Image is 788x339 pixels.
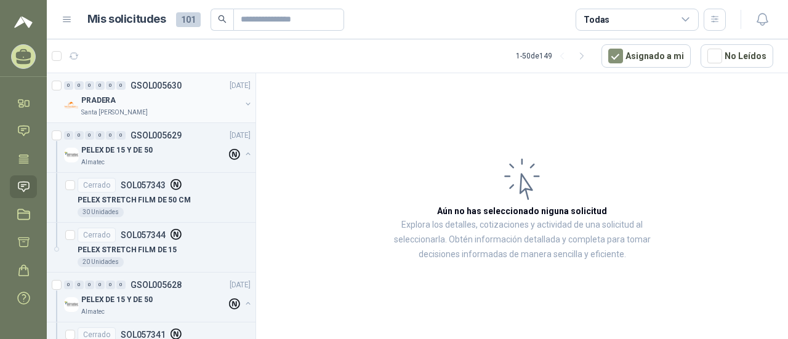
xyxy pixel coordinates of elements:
div: 0 [64,131,73,140]
div: Todas [584,13,609,26]
div: 0 [106,281,115,289]
a: 0 0 0 0 0 0 GSOL005630[DATE] Company LogoPRADERASanta [PERSON_NAME] [64,78,253,118]
p: SOL057343 [121,181,166,189]
div: 30 Unidades [78,207,124,217]
div: 0 [74,131,84,140]
img: Company Logo [64,148,79,162]
p: GSOL005629 [131,131,182,140]
div: 0 [116,131,126,140]
p: Almatec [81,158,105,167]
p: PELEX STRETCH FILM DE 50 CM [78,194,191,206]
div: Cerrado [78,178,116,193]
button: Asignado a mi [601,44,691,68]
img: Company Logo [64,297,79,312]
div: 0 [95,81,105,90]
button: No Leídos [701,44,773,68]
span: 101 [176,12,201,27]
div: 1 - 50 de 149 [516,46,592,66]
a: 0 0 0 0 0 0 GSOL005629[DATE] Company LogoPELEX DE 15 Y DE 50Almatec [64,128,253,167]
a: CerradoSOL057344PELEX STRETCH FILM DE 1520 Unidades [47,223,255,273]
div: 0 [74,281,84,289]
div: Cerrado [78,228,116,242]
img: Logo peakr [14,15,33,30]
div: 0 [95,131,105,140]
p: PRADERA [81,95,116,106]
div: 0 [95,281,105,289]
span: search [218,15,227,23]
p: Explora los detalles, cotizaciones y actividad de una solicitud al seleccionarla. Obtén informaci... [379,218,665,262]
div: 0 [106,81,115,90]
a: 0 0 0 0 0 0 GSOL005628[DATE] Company LogoPELEX DE 15 Y DE 50Almatec [64,277,253,317]
p: [DATE] [230,130,251,142]
div: 0 [116,81,126,90]
p: SOL057344 [121,231,166,239]
p: [DATE] [230,279,251,291]
p: PELEX DE 15 Y DE 50 [81,294,153,306]
div: 0 [85,131,94,140]
div: 0 [85,281,94,289]
h1: Mis solicitudes [87,10,166,28]
p: Santa [PERSON_NAME] [81,108,148,118]
div: 0 [116,281,126,289]
p: GSOL005628 [131,281,182,289]
div: 0 [64,81,73,90]
h3: Aún no has seleccionado niguna solicitud [437,204,607,218]
p: [DATE] [230,80,251,92]
div: 0 [106,131,115,140]
p: PELEX DE 15 Y DE 50 [81,145,153,156]
div: 0 [64,281,73,289]
p: GSOL005630 [131,81,182,90]
p: Almatec [81,307,105,317]
img: Company Logo [64,98,79,113]
p: PELEX STRETCH FILM DE 15 [78,244,177,256]
div: 20 Unidades [78,257,124,267]
div: 0 [85,81,94,90]
div: 0 [74,81,84,90]
p: SOL057341 [121,330,166,339]
a: CerradoSOL057343PELEX STRETCH FILM DE 50 CM30 Unidades [47,173,255,223]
